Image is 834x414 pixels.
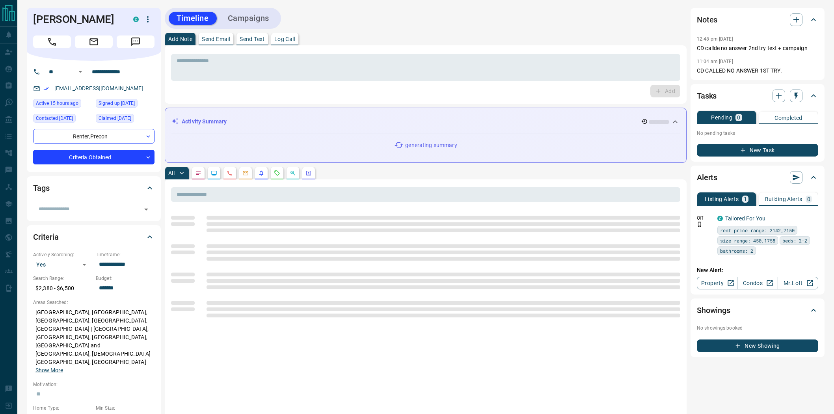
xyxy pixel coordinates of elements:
[33,228,155,246] div: Criteria
[33,231,59,243] h2: Criteria
[765,196,802,202] p: Building Alerts
[697,44,818,52] p: CD callde no answer 2nd try text + campaign
[697,222,702,227] svg: Push Notification Only
[274,170,280,176] svg: Requests
[744,196,747,202] p: 1
[96,114,155,125] div: Thu Feb 06 2025
[697,171,717,184] h2: Alerts
[36,99,78,107] span: Active 15 hours ago
[33,299,155,306] p: Areas Searched:
[168,170,175,176] p: All
[240,36,265,42] p: Send Text
[697,36,733,42] p: 12:48 pm [DATE]
[725,215,765,222] a: Tailored For You
[697,13,717,26] h2: Notes
[36,114,73,122] span: Contacted [DATE]
[697,90,717,102] h2: Tasks
[242,170,249,176] svg: Emails
[782,237,807,244] span: beds: 2-2
[33,258,92,271] div: Yes
[75,35,113,48] span: Email
[737,277,778,289] a: Condos
[33,275,92,282] p: Search Range:
[96,405,155,412] p: Min Size:
[211,170,217,176] svg: Lead Browsing Activity
[711,115,732,120] p: Pending
[697,59,733,64] p: 11:04 am [DATE]
[35,366,63,375] button: Show More
[720,247,753,255] span: bathrooms: 2
[33,13,121,26] h1: [PERSON_NAME]
[33,99,92,110] div: Fri Aug 15 2025
[168,36,192,42] p: Add Note
[99,99,135,107] span: Signed up [DATE]
[96,275,155,282] p: Budget:
[220,12,277,25] button: Campaigns
[697,214,713,222] p: Off
[697,168,818,187] div: Alerts
[33,35,71,48] span: Call
[33,114,92,125] div: Thu Feb 13 2025
[227,170,233,176] svg: Calls
[133,17,139,22] div: condos.ca
[697,127,818,139] p: No pending tasks
[33,182,49,194] h2: Tags
[33,405,92,412] p: Home Type:
[290,170,296,176] svg: Opportunities
[737,115,740,120] p: 0
[705,196,739,202] p: Listing Alerts
[33,251,92,258] p: Actively Searching:
[697,324,818,332] p: No showings booked
[33,150,155,164] div: Criteria Obtained
[195,170,201,176] svg: Notes
[778,277,818,289] a: Mr.Loft
[96,99,155,110] div: Sun Sep 01 2024
[697,10,818,29] div: Notes
[96,251,155,258] p: Timeframe:
[807,196,810,202] p: 0
[697,144,818,157] button: New Task
[171,114,680,129] div: Activity Summary
[202,36,230,42] p: Send Email
[99,114,131,122] span: Claimed [DATE]
[169,12,217,25] button: Timeline
[141,204,152,215] button: Open
[720,237,775,244] span: size range: 450,1758
[697,266,818,274] p: New Alert:
[697,339,818,352] button: New Showing
[117,35,155,48] span: Message
[33,282,92,295] p: $2,380 - $6,500
[76,67,85,76] button: Open
[33,179,155,198] div: Tags
[697,301,818,320] div: Showings
[305,170,312,176] svg: Agent Actions
[405,141,457,149] p: generating summary
[697,304,730,317] h2: Showings
[43,86,49,91] svg: Email Verified
[33,306,155,377] p: [GEOGRAPHIC_DATA], [GEOGRAPHIC_DATA], [GEOGRAPHIC_DATA], [GEOGRAPHIC_DATA], [GEOGRAPHIC_DATA] | [...
[697,86,818,105] div: Tasks
[720,226,795,234] span: rent price range: 2142,7150
[54,85,143,91] a: [EMAIL_ADDRESS][DOMAIN_NAME]
[717,216,723,221] div: condos.ca
[33,129,155,144] div: Renter , Precon
[258,170,264,176] svg: Listing Alerts
[182,117,227,126] p: Activity Summary
[774,115,802,121] p: Completed
[697,67,818,75] p: CD CALLED NO ANSWER 1ST TRY.
[33,381,155,388] p: Motivation:
[697,277,737,289] a: Property
[274,36,295,42] p: Log Call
